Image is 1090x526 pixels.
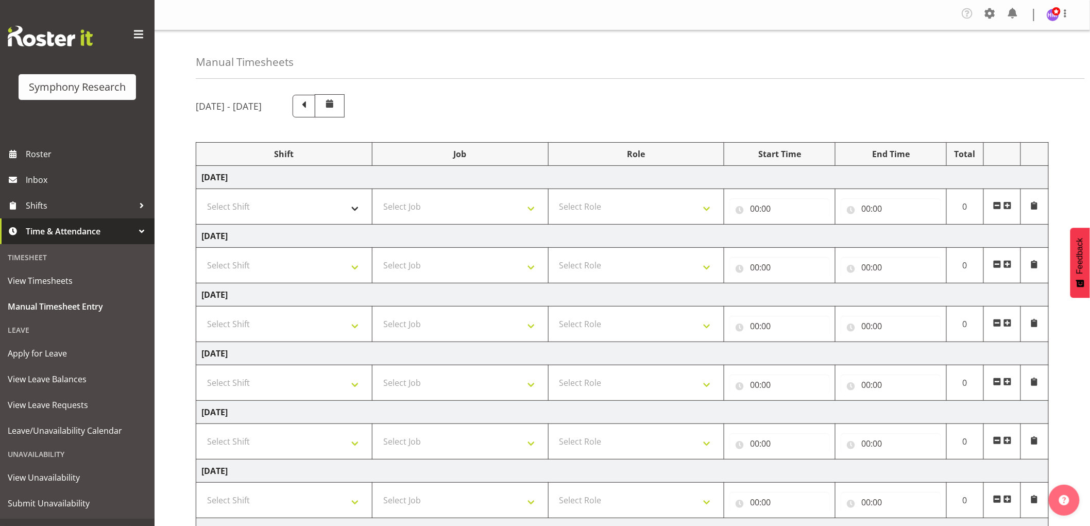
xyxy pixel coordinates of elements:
[8,423,147,438] span: Leave/Unavailability Calendar
[3,465,152,490] a: View Unavailability
[729,148,830,160] div: Start Time
[3,490,152,516] a: Submit Unavailability
[947,307,984,342] td: 0
[3,247,152,268] div: Timesheet
[196,56,294,68] h4: Manual Timesheets
[8,299,147,314] span: Manual Timesheet Entry
[3,341,152,366] a: Apply for Leave
[3,319,152,341] div: Leave
[8,496,147,511] span: Submit Unavailability
[26,224,134,239] span: Time & Attendance
[196,166,1049,189] td: [DATE]
[26,146,149,162] span: Roster
[841,316,941,336] input: Click to select...
[841,257,941,278] input: Click to select...
[3,268,152,294] a: View Timesheets
[8,273,147,289] span: View Timesheets
[196,100,262,112] h5: [DATE] - [DATE]
[729,316,830,336] input: Click to select...
[841,198,941,219] input: Click to select...
[841,492,941,513] input: Click to select...
[8,470,147,485] span: View Unavailability
[3,366,152,392] a: View Leave Balances
[729,433,830,454] input: Click to select...
[841,375,941,395] input: Click to select...
[8,346,147,361] span: Apply for Leave
[26,172,149,188] span: Inbox
[729,198,830,219] input: Click to select...
[3,418,152,444] a: Leave/Unavailability Calendar
[8,371,147,387] span: View Leave Balances
[201,148,367,160] div: Shift
[378,148,543,160] div: Job
[947,365,984,401] td: 0
[1047,9,1059,21] img: hitesh-makan1261.jpg
[3,444,152,465] div: Unavailability
[947,424,984,460] td: 0
[841,433,941,454] input: Click to select...
[196,225,1049,248] td: [DATE]
[952,148,978,160] div: Total
[1070,228,1090,298] button: Feedback - Show survey
[3,294,152,319] a: Manual Timesheet Entry
[947,189,984,225] td: 0
[1076,238,1085,274] span: Feedback
[729,492,830,513] input: Click to select...
[8,397,147,413] span: View Leave Requests
[947,483,984,518] td: 0
[729,375,830,395] input: Click to select...
[3,392,152,418] a: View Leave Requests
[947,248,984,283] td: 0
[196,283,1049,307] td: [DATE]
[8,26,93,46] img: Rosterit website logo
[26,198,134,213] span: Shifts
[29,79,126,95] div: Symphony Research
[554,148,719,160] div: Role
[729,257,830,278] input: Click to select...
[196,460,1049,483] td: [DATE]
[196,401,1049,424] td: [DATE]
[841,148,941,160] div: End Time
[1059,495,1069,505] img: help-xxl-2.png
[196,342,1049,365] td: [DATE]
